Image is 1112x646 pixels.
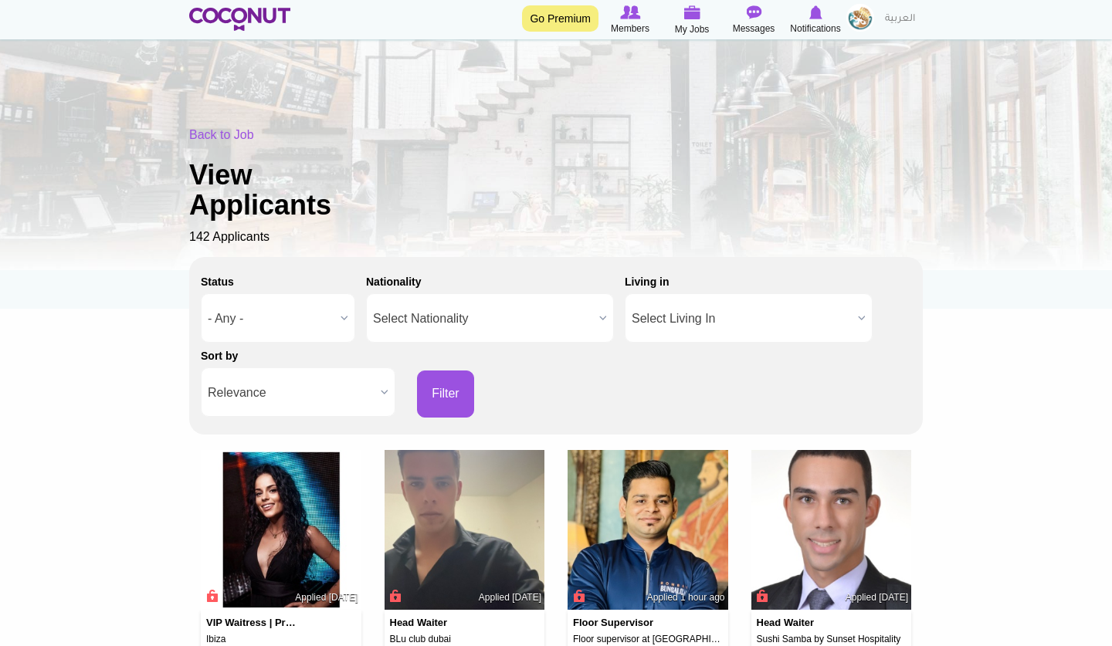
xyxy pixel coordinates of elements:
[204,588,218,604] span: Connect to Unlock the Profile
[785,4,846,36] a: Notifications Notifications
[206,617,296,628] h4: VIP Waitress | Private Events & Event Production Specialist
[573,634,723,644] h5: Floor supervisor at [GEOGRAPHIC_DATA]
[201,348,238,364] label: Sort by
[632,294,852,343] span: Select Living In
[620,5,640,19] img: Browse Members
[809,5,822,19] img: Notifications
[751,450,912,610] img: Guilherme Mozer's picture
[746,5,761,19] img: Messages
[208,294,334,343] span: - Any -
[366,274,422,289] label: Nationality
[201,274,234,289] label: Status
[417,370,474,418] button: Filter
[189,128,254,141] a: Back to Job
[675,22,710,37] span: My Jobs
[571,588,585,604] span: Connect to Unlock the Profile
[757,617,846,628] h4: Head Waiter
[373,294,593,343] span: Select Nationality
[189,127,923,246] div: 142 Applicants
[661,4,723,37] a: My Jobs My Jobs
[390,617,480,628] h4: Head Waiter
[522,5,598,32] a: Go Premium
[208,368,375,418] span: Relevance
[599,4,661,36] a: Browse Members Members
[790,21,840,36] span: Notifications
[385,450,545,610] img: stefan spasojevic's picture
[206,634,356,644] h5: Ibiza
[568,450,728,610] img: Karan Sikaligar's picture
[625,274,670,289] label: Living in
[201,450,361,610] img: Gala Nikolova K.'s picture
[683,5,700,19] img: My Jobs
[733,21,775,36] span: Messages
[189,8,290,31] img: Home
[573,617,663,628] h4: Floor Supervisor
[754,588,768,604] span: Connect to Unlock the Profile
[723,4,785,36] a: Messages Messages
[388,588,402,604] span: Connect to Unlock the Profile
[611,21,649,36] span: Members
[189,160,382,221] h1: View Applicants
[390,634,540,644] h5: BLu club dubai
[877,4,923,35] a: العربية
[757,634,907,644] h5: Sushi Samba by Sunset Hospitality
